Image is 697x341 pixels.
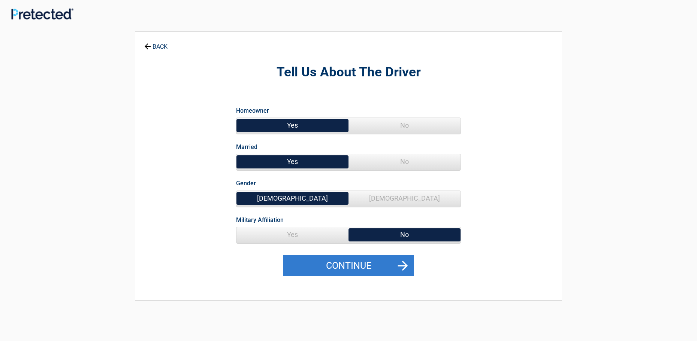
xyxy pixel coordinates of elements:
[283,255,414,277] button: Continue
[236,227,348,242] span: Yes
[143,37,169,50] a: BACK
[236,106,269,116] label: Homeowner
[236,178,256,188] label: Gender
[176,64,521,81] h2: Tell Us About The Driver
[236,215,284,225] label: Military Affiliation
[236,118,348,133] span: Yes
[348,154,461,169] span: No
[11,8,73,19] img: Main Logo
[236,154,348,169] span: Yes
[348,118,461,133] span: No
[348,191,461,206] span: [DEMOGRAPHIC_DATA]
[236,142,257,152] label: Married
[236,191,348,206] span: [DEMOGRAPHIC_DATA]
[348,227,461,242] span: No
